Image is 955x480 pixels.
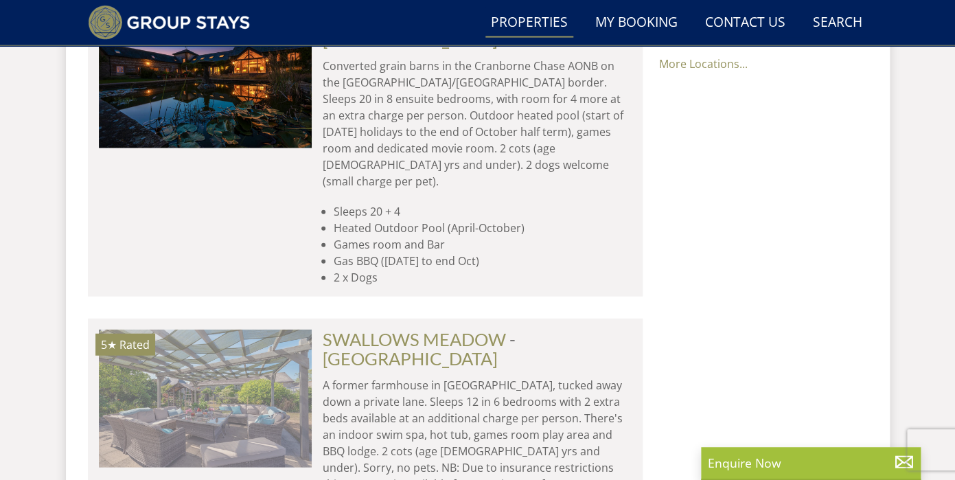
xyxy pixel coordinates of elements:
[334,236,632,253] li: Games room and Bar
[590,8,683,38] a: My Booking
[659,56,748,71] a: More Locations...
[323,348,498,369] a: [GEOGRAPHIC_DATA]
[334,253,632,269] li: Gas BBQ ([DATE] to end Oct)
[708,454,914,472] p: Enquire Now
[99,10,312,148] img: house-on-the-hill-large-holiday-home-accommodation-wiltshire-sleeps-16.original.jpg
[99,330,312,467] a: 5★ Rated
[485,8,573,38] a: Properties
[807,8,868,38] a: Search
[88,5,251,40] img: Group Stays
[334,203,632,220] li: Sleeps 20 + 4
[101,337,117,352] span: SWALLOWS MEADOW has a 5 star rating under the Quality in Tourism Scheme
[334,220,632,236] li: Heated Outdoor Pool (April-October)
[323,58,632,190] p: Converted grain barns in the Cranborne Chase AONB on the [GEOGRAPHIC_DATA]/[GEOGRAPHIC_DATA] bord...
[99,330,312,467] img: frog-street-large-group-accommodation-somerset-sleeps-14.original.jpg
[323,329,506,350] a: SWALLOWS MEADOW
[323,329,516,369] span: -
[119,337,150,352] span: Rated
[700,8,791,38] a: Contact Us
[334,269,632,286] li: 2 x Dogs
[99,10,312,148] a: 5★ Rated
